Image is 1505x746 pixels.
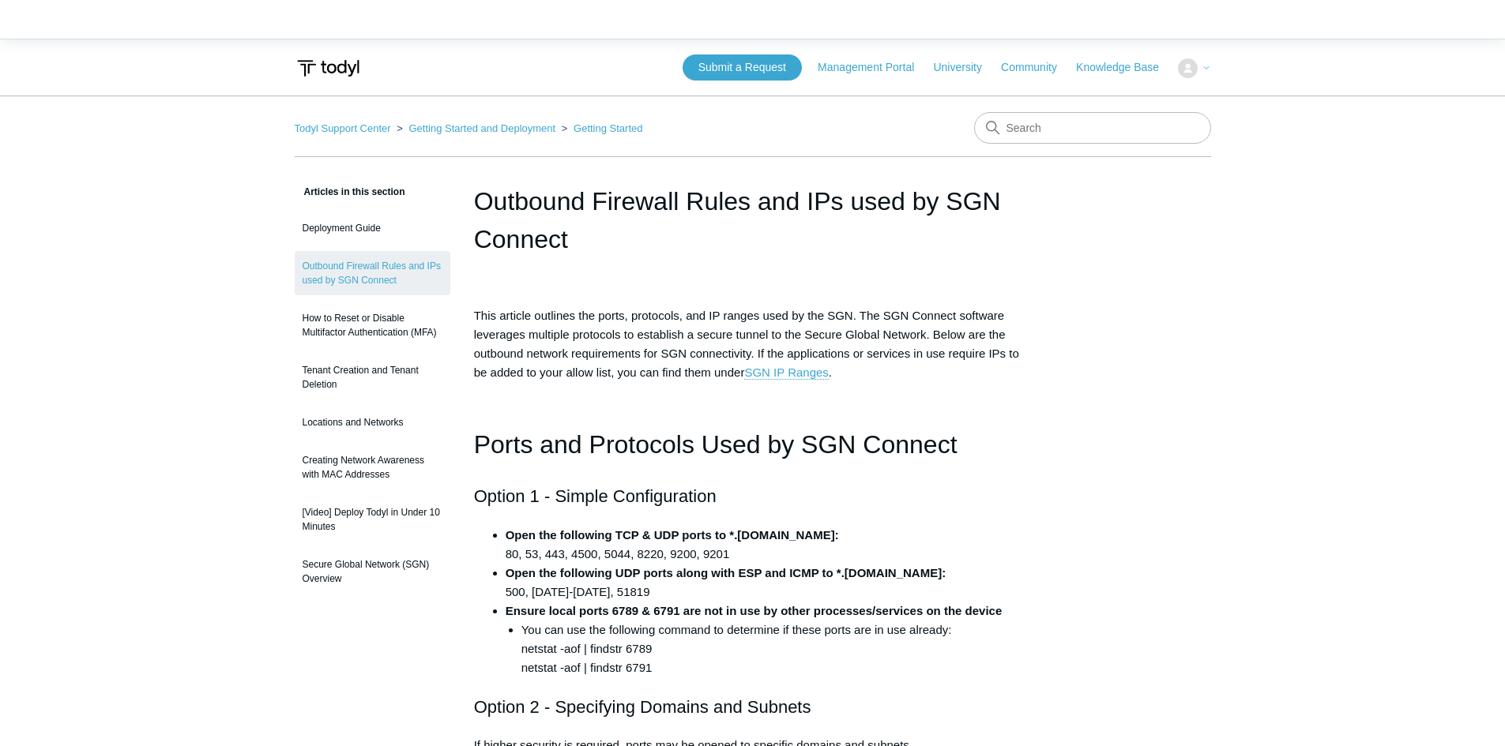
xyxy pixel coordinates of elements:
a: Getting Started and Deployment [408,122,555,134]
a: How to Reset or Disable Multifactor Authentication (MFA) [295,303,450,347]
a: University [933,59,997,76]
strong: Open the following UDP ports along with ESP and ICMP to *.[DOMAIN_NAME]: [506,566,946,579]
h2: Option 1 - Simple Configuration [474,482,1032,510]
strong: Open the following TCP & UDP ports to *.[DOMAIN_NAME]: [506,528,839,542]
a: Community [1001,59,1073,76]
a: [Video] Deploy Todyl in Under 10 Minutes [295,497,450,542]
a: Outbound Firewall Rules and IPs used by SGN Connect [295,251,450,295]
input: Search [974,112,1211,144]
a: Submit a Request [683,54,802,81]
h1: Ports and Protocols Used by SGN Connect [474,425,1032,465]
h1: Outbound Firewall Rules and IPs used by SGN Connect [474,182,1032,258]
strong: Ensure local ports 6789 & 6791 are not in use by other processes/services on the device [506,604,1003,617]
img: Todyl Support Center Help Center home page [295,54,362,83]
li: 80, 53, 443, 4500, 5044, 8220, 9200, 9201 [506,526,1032,564]
a: Knowledge Base [1076,59,1175,76]
h2: Option 2 - Specifying Domains and Subnets [474,693,1032,721]
span: This article outlines the ports, protocols, and IP ranges used by the SGN. The SGN Connect softwa... [474,309,1019,380]
a: Getting Started [574,122,642,134]
a: Creating Network Awareness with MAC Addresses [295,445,450,489]
li: Getting Started and Deployment [393,122,559,134]
a: Secure Global Network (SGN) Overview [295,549,450,594]
a: Locations and Networks [295,407,450,437]
li: You can use the following command to determine if these ports are in use already: netstat -aof | ... [521,620,1032,677]
a: Management Portal [818,59,930,76]
a: Tenant Creation and Tenant Deletion [295,355,450,399]
li: Todyl Support Center [295,122,394,134]
span: Articles in this section [295,186,405,197]
li: Getting Started [559,122,643,134]
a: Todyl Support Center [295,122,391,134]
a: SGN IP Ranges [744,366,828,380]
a: Deployment Guide [295,213,450,243]
li: 500, [DATE]-[DATE], 51819 [506,564,1032,602]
